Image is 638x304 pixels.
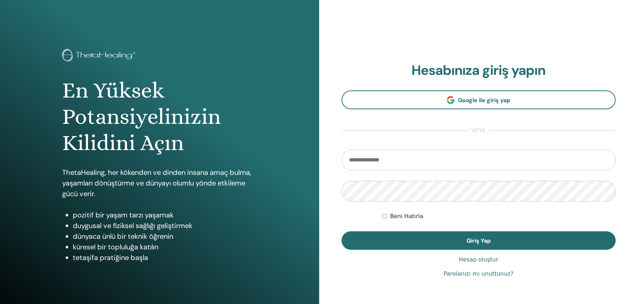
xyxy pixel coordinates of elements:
[459,255,498,264] a: Hesap oluştur
[73,252,257,263] li: tetaşifa pratiğine başla
[73,231,257,242] li: dünyaca ünlü bir teknik öğrenin
[62,77,257,156] h1: En Yüksek Potansiyelinizin Kilidini Açın
[342,231,616,250] button: Giriş Yap
[467,237,491,244] span: Giriş Yap
[390,212,423,221] label: Beni Hatırla
[62,167,257,199] p: ThetaHealing, her kökenden ve dinden insana amaç bulma, yaşamları dönüştürme ve dünyayı olumlu yö...
[73,242,257,252] li: küresel bir topluluğa katılın
[342,62,616,79] h2: Hesabınıza giriş yapın
[382,212,616,221] div: Keep me authenticated indefinitely or until I manually logout
[73,210,257,220] li: pozitif bir yaşam tarzı yaşamak
[342,90,616,109] a: Google ile giriş yap
[468,126,489,135] span: veya
[73,220,257,231] li: duygusal ve fiziksel sağlığı geliştirmek
[458,96,510,104] span: Google ile giriş yap
[443,270,513,278] a: Parolanızı mı unuttunuz?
